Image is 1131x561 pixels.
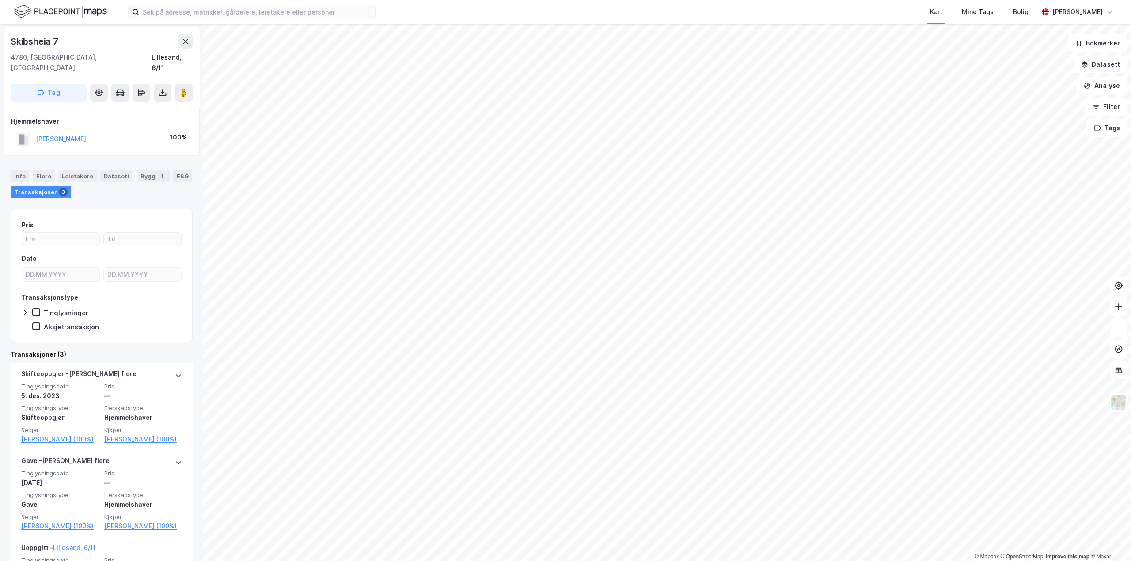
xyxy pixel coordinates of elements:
div: 5. des. 2023 [21,391,99,401]
div: Dato [22,253,37,264]
div: Skibsheia 7 [11,34,60,49]
span: Eierskapstype [104,404,182,412]
div: 3 [59,188,68,196]
iframe: Chat Widget [1087,519,1131,561]
span: Pris [104,383,182,390]
button: Bokmerker [1068,34,1127,52]
span: Tinglysningstype [21,491,99,499]
div: — [104,478,182,488]
div: Aksjetransaksjon [44,323,99,331]
span: Selger [21,513,99,521]
span: Tinglysningstype [21,404,99,412]
div: Gave - [PERSON_NAME] flere [21,456,110,470]
span: Kjøper [104,513,182,521]
span: Tinglysningsdato [21,383,99,390]
div: ESG [173,170,192,182]
input: DD.MM.YYYY [22,268,99,281]
span: Kjøper [104,426,182,434]
div: Transaksjonstype [22,292,78,303]
div: [PERSON_NAME] [1052,7,1103,17]
span: Pris [104,470,182,477]
div: Lillesand, 6/11 [152,52,193,73]
div: Kart [930,7,942,17]
a: [PERSON_NAME] (100%) [21,521,99,531]
div: Hjemmelshaver [104,412,182,423]
a: Lillesand, 6/11 [53,544,95,551]
a: [PERSON_NAME] (100%) [21,434,99,444]
input: DD.MM.YYYY [104,268,181,281]
input: Fra [22,233,99,246]
div: Transaksjoner [11,186,71,198]
div: Bolig [1013,7,1029,17]
a: OpenStreetMap [1001,553,1044,560]
button: Tag [11,84,87,102]
div: Uoppgitt - [21,542,95,557]
div: Skifteoppgjør [21,412,99,423]
div: [DATE] [21,478,99,488]
button: Tags [1086,119,1127,137]
div: Transaksjoner (3) [11,349,193,360]
button: Analyse [1076,77,1127,94]
div: Gave [21,499,99,510]
a: Improve this map [1046,553,1089,560]
span: Tinglysningsdato [21,470,99,477]
div: 100% [170,132,187,143]
button: Datasett [1074,56,1127,73]
div: Pris [22,220,34,230]
div: Hjemmelshaver [104,499,182,510]
div: Mine Tags [962,7,994,17]
button: Filter [1085,98,1127,116]
a: [PERSON_NAME] (100%) [104,521,182,531]
div: — [104,391,182,401]
div: 4780, [GEOGRAPHIC_DATA], [GEOGRAPHIC_DATA] [11,52,152,73]
div: Skifteoppgjør - [PERSON_NAME] flere [21,369,137,383]
input: Søk på adresse, matrikkel, gårdeiere, leietakere eller personer [139,5,375,19]
input: Til [104,233,181,246]
div: Tinglysninger [44,309,88,317]
img: Z [1110,394,1127,410]
div: Leietakere [58,170,97,182]
img: logo.f888ab2527a4732fd821a326f86c7f29.svg [14,4,107,19]
div: Eiere [33,170,55,182]
div: Hjemmelshaver [11,116,192,127]
span: Eierskapstype [104,491,182,499]
a: [PERSON_NAME] (100%) [104,434,182,444]
div: 1 [157,172,166,181]
div: Datasett [100,170,133,182]
a: Mapbox [975,553,999,560]
div: Info [11,170,29,182]
span: Selger [21,426,99,434]
div: Bygg [137,170,170,182]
